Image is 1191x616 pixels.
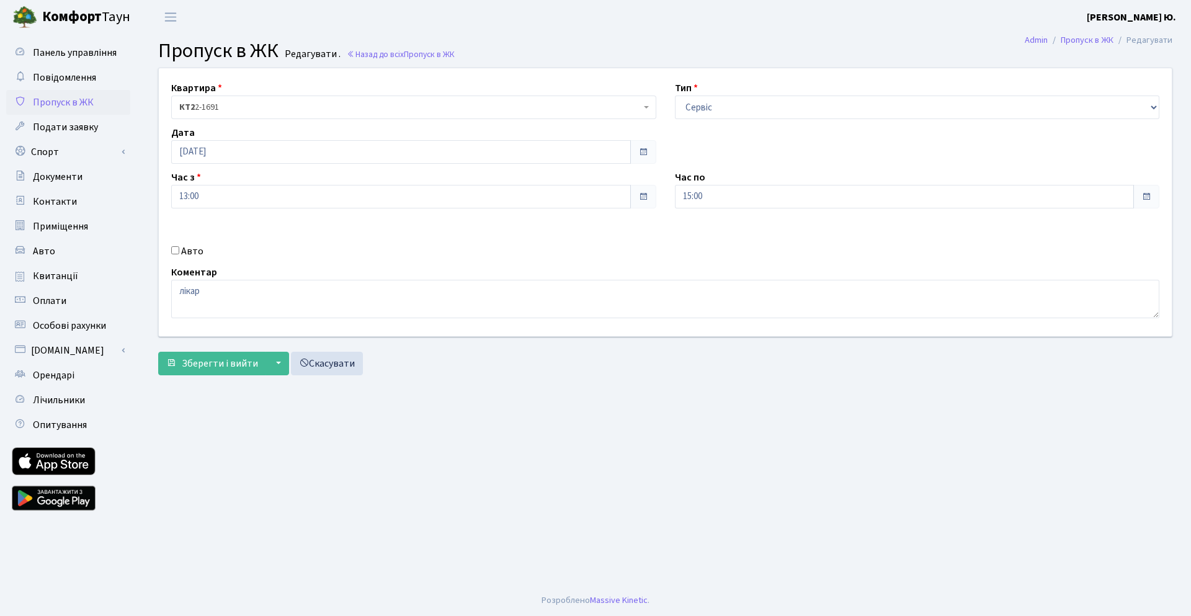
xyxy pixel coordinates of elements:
span: Пропуск в ЖК [404,48,455,60]
span: Лічильники [33,393,85,407]
a: Опитування [6,413,130,437]
span: Особові рахунки [33,319,106,333]
span: Опитування [33,418,87,432]
span: Орендарі [33,368,74,382]
a: Оплати [6,288,130,313]
a: Скасувати [291,352,363,375]
div: Розроблено . [542,594,649,607]
label: Час по [675,170,705,185]
span: <b>КТ2</b>&nbsp;&nbsp;&nbsp;2-1691 [171,96,656,119]
span: <b>КТ2</b>&nbsp;&nbsp;&nbsp;2-1691 [179,101,641,114]
li: Редагувати [1113,33,1172,47]
button: Переключити навігацію [155,7,186,27]
a: [PERSON_NAME] Ю. [1087,10,1176,25]
b: Комфорт [42,7,102,27]
a: Орендарі [6,363,130,388]
a: Повідомлення [6,65,130,90]
span: Контакти [33,195,77,208]
span: Пропуск в ЖК [158,37,279,65]
a: [DOMAIN_NAME] [6,338,130,363]
img: logo.png [12,5,37,30]
a: Admin [1025,33,1048,47]
label: Дата [171,125,195,140]
a: Подати заявку [6,115,130,140]
span: Авто [33,244,55,258]
a: Особові рахунки [6,313,130,338]
label: Квартира [171,81,222,96]
a: Контакти [6,189,130,214]
a: Лічильники [6,388,130,413]
label: Авто [181,244,203,259]
span: Таун [42,7,130,28]
a: Massive Kinetic [590,594,648,607]
nav: breadcrumb [1006,27,1191,53]
span: Квитанції [33,269,78,283]
b: КТ2 [179,101,195,114]
button: Зберегти і вийти [158,352,266,375]
b: [PERSON_NAME] Ю. [1087,11,1176,24]
label: Час з [171,170,201,185]
span: Документи [33,170,83,184]
a: Квитанції [6,264,130,288]
a: Спорт [6,140,130,164]
a: Назад до всіхПропуск в ЖК [347,48,455,60]
span: Оплати [33,294,66,308]
label: Коментар [171,265,217,280]
textarea: лікар [171,280,1159,318]
a: Приміщення [6,214,130,239]
span: Зберегти і вийти [182,357,258,370]
span: Панель управління [33,46,117,60]
a: Документи [6,164,130,189]
a: Панель управління [6,40,130,65]
small: Редагувати . [282,48,341,60]
span: Подати заявку [33,120,98,134]
span: Повідомлення [33,71,96,84]
a: Пропуск в ЖК [6,90,130,115]
a: Авто [6,239,130,264]
label: Тип [675,81,698,96]
span: Приміщення [33,220,88,233]
span: Пропуск в ЖК [33,96,94,109]
a: Пропуск в ЖК [1061,33,1113,47]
